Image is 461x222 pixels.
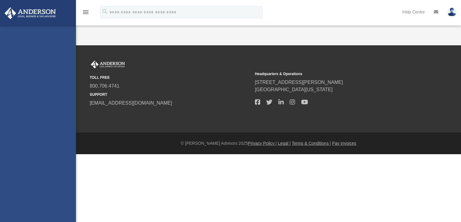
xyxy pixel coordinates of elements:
a: Privacy Policy | [248,141,277,146]
a: Legal | [278,141,291,146]
a: 800.706.4741 [90,83,119,88]
img: User Pic [447,8,456,16]
i: search [101,8,108,15]
img: Anderson Advisors Platinum Portal [3,7,58,19]
div: © [PERSON_NAME] Advisors 2025 [76,140,461,147]
i: menu [82,9,89,16]
a: Pay Invoices [332,141,356,146]
small: TOLL FREE [90,75,251,80]
a: menu [82,12,89,16]
a: [STREET_ADDRESS][PERSON_NAME] [255,80,343,85]
a: Terms & Conditions | [292,141,331,146]
a: [GEOGRAPHIC_DATA][US_STATE] [255,87,333,92]
small: SUPPORT [90,92,251,97]
img: Anderson Advisors Platinum Portal [90,61,126,68]
small: Headquarters & Operations [255,71,416,77]
a: [EMAIL_ADDRESS][DOMAIN_NAME] [90,100,172,106]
